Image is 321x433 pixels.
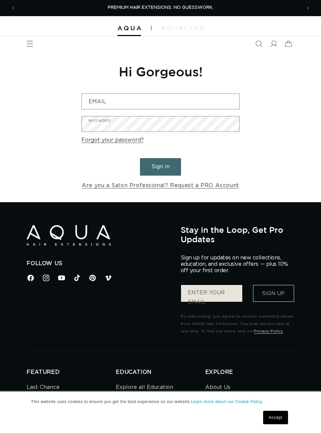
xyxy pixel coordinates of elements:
[27,369,116,376] h2: FEATURED
[116,369,205,376] h2: EDUCATION
[205,383,230,396] a: About Us
[140,158,181,175] button: Sign in
[117,26,141,31] img: Aqua Hair Extensions
[251,36,266,51] summary: Search
[162,26,204,30] img: aqualyna.com
[181,313,294,335] p: By subscribing, you agree to receive marketing emails from AQUA Hair Extensions. You may unsubscr...
[27,225,111,246] img: Aqua Hair Extensions
[181,255,294,274] p: Sign up for updates on new collections, education, and exclusive offers — plus 10% off your first...
[191,399,263,404] a: Learn more about our Cookie Policy.
[6,1,21,15] button: Previous announcement
[116,383,173,396] a: Explore all Education
[81,63,240,80] h1: Hi Gorgeous!
[300,1,315,15] button: Next announcement
[181,225,294,244] h2: Stay in the Loop, Get Pro Updates
[81,135,144,145] a: Forgot your password?
[27,260,171,267] h2: Follow Us
[263,411,288,424] a: Accept
[23,36,37,51] summary: Menu
[181,285,242,302] input: ENTER YOUR EMAIL
[31,399,290,405] p: This website uses cookies to ensure you get the best experience on our website.
[82,181,239,190] a: Are you a Salon Professional? Request a PRO Account
[27,383,60,396] a: Last Chance
[108,5,213,10] span: PREMIUM HAIR EXTENSIONS. NO GUESSWORK.
[254,329,283,333] a: Privacy Policy
[253,285,294,302] button: Sign Up
[82,94,239,109] input: Email
[205,369,294,376] h2: EXPLORE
